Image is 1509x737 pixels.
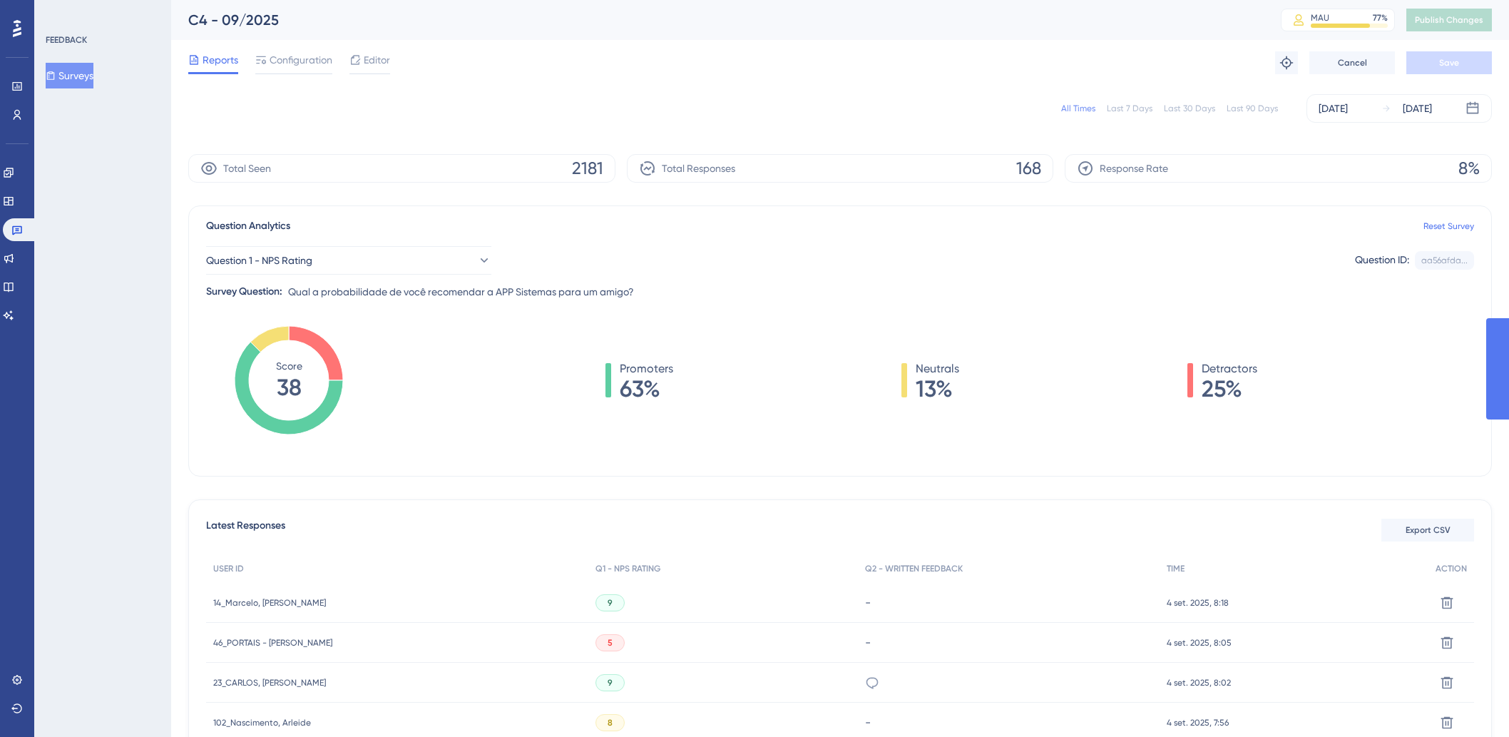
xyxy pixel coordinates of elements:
[608,597,613,609] span: 9
[916,377,959,400] span: 13%
[1167,597,1229,609] span: 4 set. 2025, 8:18
[1423,220,1474,232] a: Reset Survey
[1373,12,1388,24] div: 77 %
[865,563,963,574] span: Q2 - WRITTEN FEEDBACK
[213,717,311,728] span: 102_Nascimento, Arleide
[1406,9,1492,31] button: Publish Changes
[608,717,613,728] span: 8
[662,160,735,177] span: Total Responses
[865,636,1152,649] div: -
[620,377,673,400] span: 63%
[916,360,959,377] span: Neutrals
[213,563,244,574] span: USER ID
[608,677,613,688] span: 9
[572,157,603,180] span: 2181
[1406,524,1451,536] span: Export CSV
[1355,251,1409,270] div: Question ID:
[1381,519,1474,542] button: Export CSV
[206,218,290,235] span: Question Analytics
[1309,51,1395,74] button: Cancel
[206,252,312,269] span: Question 1 - NPS Rating
[1338,57,1367,68] span: Cancel
[865,716,1152,729] div: -
[1458,157,1480,180] span: 8%
[46,63,93,88] button: Surveys
[1439,57,1459,68] span: Save
[1167,563,1185,574] span: TIME
[608,637,613,649] span: 5
[1164,103,1215,114] div: Last 30 Days
[1167,717,1229,728] span: 4 set. 2025, 7:56
[1311,12,1329,24] div: MAU
[1436,563,1467,574] span: ACTION
[1421,255,1468,266] div: aa56afda...
[1403,100,1432,117] div: [DATE]
[620,360,673,377] span: Promoters
[1016,157,1041,180] span: 168
[1167,637,1232,649] span: 4 set. 2025, 8:05
[865,596,1152,609] div: -
[270,51,332,68] span: Configuration
[1449,681,1492,723] iframe: UserGuiding AI Assistant Launcher
[1227,103,1278,114] div: Last 90 Days
[1415,14,1483,26] span: Publish Changes
[276,360,302,372] tspan: Score
[595,563,660,574] span: Q1 - NPS RATING
[1406,51,1492,74] button: Save
[206,517,285,543] span: Latest Responses
[203,51,238,68] span: Reports
[46,34,87,46] div: FEEDBACK
[1107,103,1152,114] div: Last 7 Days
[1319,100,1348,117] div: [DATE]
[1167,677,1231,688] span: 4 set. 2025, 8:02
[213,637,332,649] span: 46_PORTAIS - [PERSON_NAME]
[206,246,491,275] button: Question 1 - NPS Rating
[277,374,302,401] tspan: 38
[1202,360,1257,377] span: Detractors
[188,10,1245,30] div: C4 - 09/2025
[223,160,271,177] span: Total Seen
[213,677,326,688] span: 23_CARLOS, [PERSON_NAME]
[1061,103,1095,114] div: All Times
[288,283,634,300] span: Qual a probabilidade de você recomendar a APP Sistemas para um amigo?
[213,597,326,609] span: 14_Marcelo, [PERSON_NAME]
[1202,377,1257,400] span: 25%
[1100,160,1168,177] span: Response Rate
[364,51,390,68] span: Editor
[206,283,282,300] div: Survey Question:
